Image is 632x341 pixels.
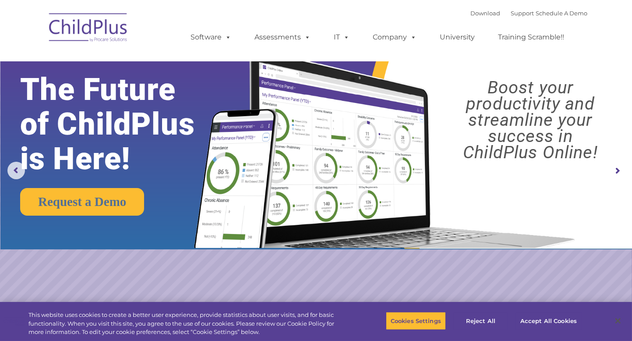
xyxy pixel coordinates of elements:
[386,312,446,330] button: Cookies Settings
[28,311,348,337] div: This website uses cookies to create a better user experience, provide statistics about user visit...
[122,58,148,64] span: Last name
[471,10,588,17] font: |
[431,28,484,46] a: University
[325,28,359,46] a: IT
[453,312,508,330] button: Reject All
[45,7,132,51] img: ChildPlus by Procare Solutions
[364,28,426,46] a: Company
[471,10,501,17] a: Download
[490,28,573,46] a: Training Scramble!!
[20,188,144,216] a: Request a Demo
[511,10,534,17] a: Support
[122,94,159,100] span: Phone number
[20,72,222,176] rs-layer: The Future of ChildPlus is Here!
[515,312,582,330] button: Accept All Cookies
[437,79,624,160] rs-layer: Boost your productivity and streamline your success in ChildPlus Online!
[182,28,240,46] a: Software
[246,28,320,46] a: Assessments
[536,10,588,17] a: Schedule A Demo
[608,311,628,330] button: Close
